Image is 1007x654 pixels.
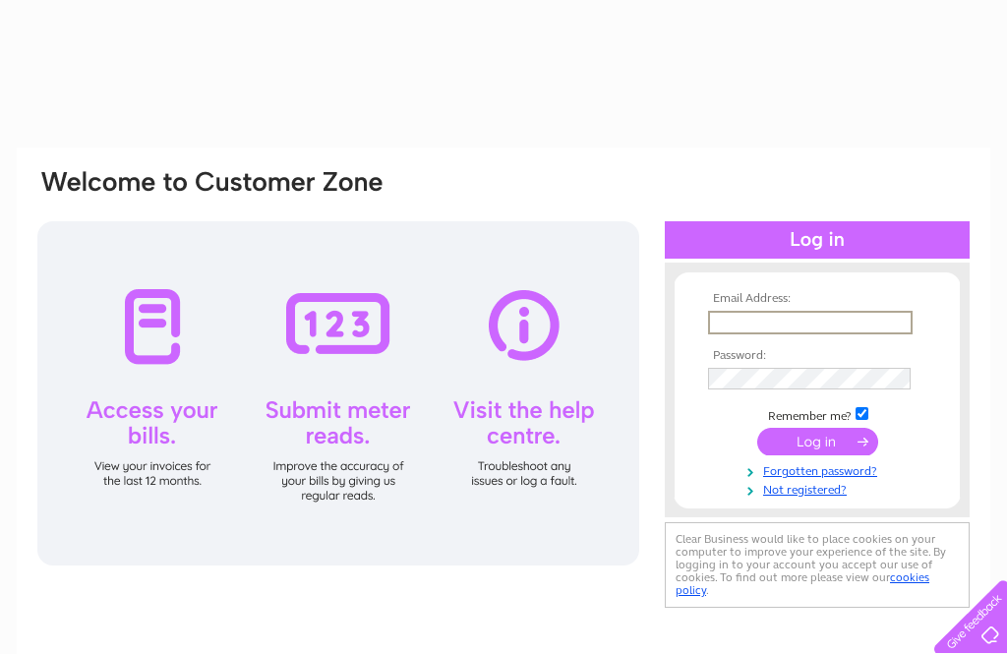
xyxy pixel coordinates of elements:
[708,479,931,498] a: Not registered?
[676,570,929,597] a: cookies policy
[757,428,878,455] input: Submit
[703,292,931,306] th: Email Address:
[708,460,931,479] a: Forgotten password?
[703,404,931,424] td: Remember me?
[703,349,931,363] th: Password:
[665,522,970,608] div: Clear Business would like to place cookies on your computer to improve your experience of the sit...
